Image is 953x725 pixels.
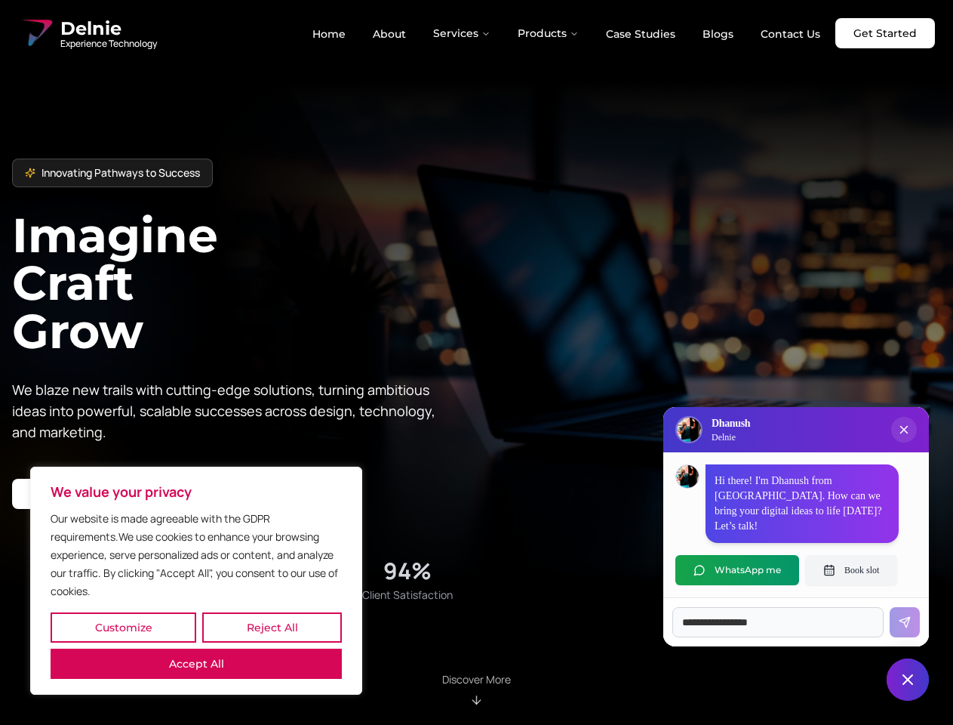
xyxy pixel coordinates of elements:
[18,15,157,51] a: Delnie Logo Full
[442,672,511,707] div: Scroll to About section
[300,18,832,48] nav: Main
[362,588,453,603] span: Client Satisfaction
[421,18,503,48] button: Services
[442,672,511,687] p: Discover More
[51,483,342,501] p: We value your privacy
[18,15,54,51] img: Delnie Logo
[202,612,342,643] button: Reject All
[60,17,157,41] span: Delnie
[675,555,799,585] button: WhatsApp me
[677,418,701,442] img: Delnie Logo
[891,417,917,443] button: Close chat popup
[506,18,591,48] button: Products
[690,21,745,47] a: Blogs
[51,612,196,643] button: Customize
[835,18,935,48] a: Get Started
[749,21,832,47] a: Contact Us
[383,557,432,585] div: 94%
[805,555,897,585] button: Book slot
[676,465,699,488] img: Dhanush
[51,649,342,679] button: Accept All
[712,416,750,431] h3: Dhanush
[12,211,477,354] h1: Imagine Craft Grow
[594,21,687,47] a: Case Studies
[715,474,890,534] p: Hi there! I'm Dhanush from [GEOGRAPHIC_DATA]. How can we bring your digital ideas to life [DATE]?...
[712,431,750,443] p: Delnie
[12,479,185,509] a: Start your project with us
[51,510,342,600] p: Our website is made agreeable with the GDPR requirements.We use cookies to enhance your browsing ...
[361,21,418,47] a: About
[60,38,157,50] span: Experience Technology
[300,21,358,47] a: Home
[887,659,929,701] button: Close chat
[12,379,447,443] p: We blaze new trails with cutting-edge solutions, turning ambitious ideas into powerful, scalable ...
[42,165,200,180] span: Innovating Pathways to Success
